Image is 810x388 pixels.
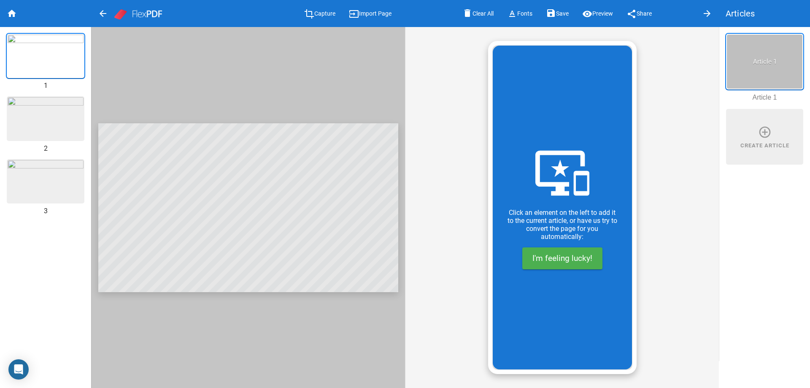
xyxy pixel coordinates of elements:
[456,5,500,21] button: Clear All
[7,8,17,19] mat-icon: home
[637,11,652,17] span: Share
[8,35,84,77] img: 7ceb69f61a480b715bcd93cb6d2522db-0.thumb.jpg
[539,5,575,21] button: Save
[575,5,620,21] button: Preview
[546,8,556,19] mat-icon: save
[740,142,789,149] h3: Create Article
[500,5,539,21] button: Fonts
[702,8,712,19] mat-icon: arrow_forward
[349,9,359,19] mat-icon: input
[314,11,335,17] span: Capture
[535,146,589,200] mat-icon: important_devices
[506,209,618,241] p: Click an element on the left to add it to the current article, or have us try to convert the page...
[472,11,494,17] span: Clear All
[620,5,659,21] button: Share
[342,5,398,21] button: Import Page
[297,5,342,21] button: Capture
[626,9,637,19] mat-icon: share
[592,11,613,17] span: Preview
[522,247,602,269] button: I'm feeling lucky!
[507,9,517,19] mat-icon: text_format
[758,125,772,139] mat-icon: add_circle_outline
[98,8,108,19] mat-icon: arrow_back
[582,9,592,19] mat-icon: visibility
[304,9,314,19] mat-icon: crop
[8,97,84,140] img: 2a055b76c3de506be54dc8fe7aabd0e4-1.thumb.jpg
[8,359,29,380] div: Open Intercom Messenger
[8,160,84,203] img: e401f0ed1540b4326b7990db6f1bbf44-2.thumb.jpg
[359,11,391,17] span: Import Page
[731,58,799,65] h3: Article 1
[7,207,84,215] div: 3
[726,7,755,20] span: Articles
[556,11,569,17] span: Save
[7,81,84,90] div: 1
[517,11,532,17] span: Fonts
[7,144,84,152] div: 2
[532,253,592,263] span: I'm feeling lucky!
[462,8,472,19] mat-icon: delete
